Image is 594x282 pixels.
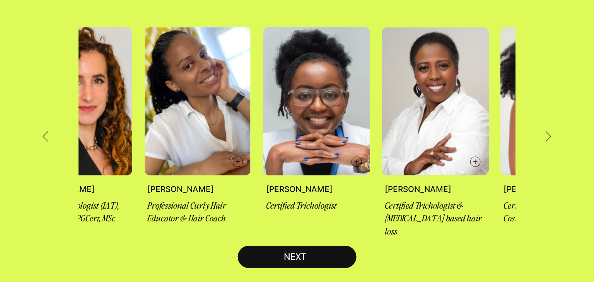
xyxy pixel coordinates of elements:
span: Certified Trichologist & [MEDICAL_DATA] based hair loss [385,199,482,237]
p: [PERSON_NAME] [266,184,367,195]
p: [PERSON_NAME] [147,184,248,195]
p: [PERSON_NAME] [385,184,486,195]
button: NEXT [237,246,356,268]
span: Certified Trichologist & Cosmetic Scientist [504,199,582,224]
span: Professional Curly Hair Educator & Hair Coach [147,199,226,224]
div: NEXT [272,251,322,262]
p: [PERSON_NAME] [28,184,129,195]
span: Certified Trichologist [266,199,336,211]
